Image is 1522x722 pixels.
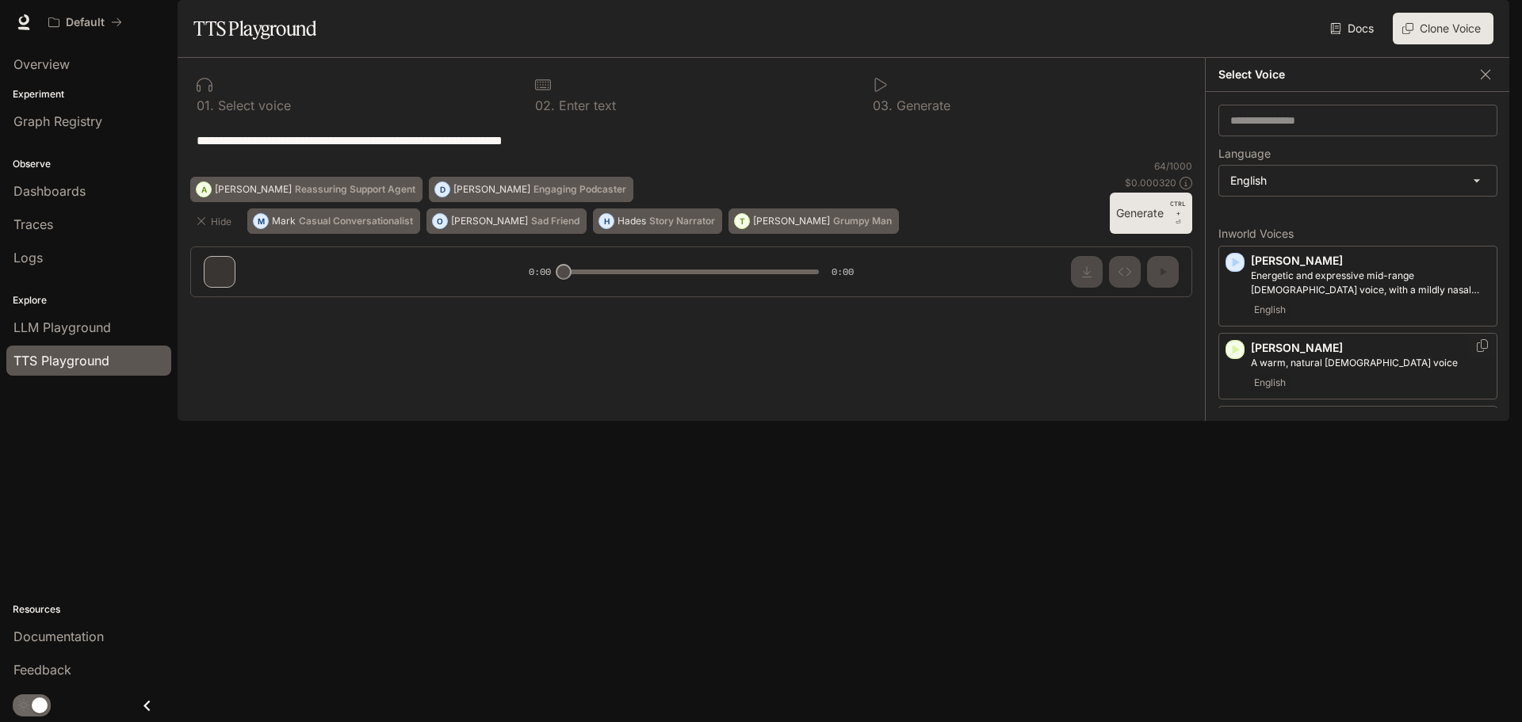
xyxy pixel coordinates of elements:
[433,208,447,234] div: O
[426,208,587,234] button: O[PERSON_NAME]Sad Friend
[893,99,950,112] p: Generate
[1251,253,1490,269] p: [PERSON_NAME]
[1154,159,1192,173] p: 64 / 1000
[649,216,715,226] p: Story Narrator
[197,177,211,202] div: A
[1393,13,1493,44] button: Clone Voice
[1218,228,1497,239] p: Inworld Voices
[254,208,268,234] div: M
[535,99,555,112] p: 0 2 .
[272,216,296,226] p: Mark
[593,208,722,234] button: HHadesStory Narrator
[1219,166,1497,196] div: English
[295,185,415,194] p: Reassuring Support Agent
[533,185,626,194] p: Engaging Podcaster
[728,208,899,234] button: T[PERSON_NAME]Grumpy Man
[1251,356,1490,370] p: A warm, natural female voice
[1125,176,1176,189] p: $ 0.000320
[193,13,316,44] h1: TTS Playground
[735,208,749,234] div: T
[299,216,413,226] p: Casual Conversationalist
[1251,373,1289,392] span: English
[1251,300,1289,319] span: English
[197,99,214,112] p: 0 1 .
[247,208,420,234] button: MMarkCasual Conversationalist
[618,216,646,226] p: Hades
[1327,13,1380,44] a: Docs
[451,216,528,226] p: [PERSON_NAME]
[1251,269,1490,297] p: Energetic and expressive mid-range male voice, with a mildly nasal quality
[1110,193,1192,234] button: GenerateCTRL +⏎
[214,99,291,112] p: Select voice
[429,177,633,202] button: D[PERSON_NAME]Engaging Podcaster
[1170,199,1186,227] p: ⏎
[66,16,105,29] p: Default
[190,177,423,202] button: A[PERSON_NAME]Reassuring Support Agent
[453,185,530,194] p: [PERSON_NAME]
[1474,339,1490,352] button: Copy Voice ID
[1251,340,1490,356] p: [PERSON_NAME]
[753,216,830,226] p: [PERSON_NAME]
[435,177,449,202] div: D
[873,99,893,112] p: 0 3 .
[599,208,614,234] div: H
[41,6,129,38] button: All workspaces
[531,216,579,226] p: Sad Friend
[833,216,892,226] p: Grumpy Man
[215,185,292,194] p: [PERSON_NAME]
[1170,199,1186,218] p: CTRL +
[190,208,241,234] button: Hide
[555,99,616,112] p: Enter text
[1218,148,1271,159] p: Language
